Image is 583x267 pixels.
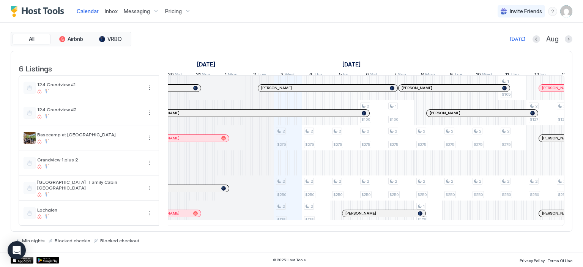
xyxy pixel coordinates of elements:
[507,129,509,134] span: 2
[565,35,572,43] button: Next month
[479,129,481,134] span: 2
[310,179,313,184] span: 2
[145,209,154,218] div: menu
[55,238,90,243] span: Blocked checkin
[195,59,217,70] a: August 18, 2025
[105,8,118,14] span: Inbox
[37,132,142,137] span: Basecamp at [GEOGRAPHIC_DATA]
[367,104,369,109] span: 2
[37,207,142,213] span: Lochglen
[228,71,238,79] span: Mon
[277,217,285,222] span: $175
[11,6,68,17] div: Host Tools Logo
[339,179,341,184] span: 2
[482,71,492,79] span: Wed
[19,62,52,74] span: 6 Listings
[52,34,90,44] button: Airbnb
[277,142,286,147] span: $275
[423,204,425,209] span: 1
[145,133,154,142] button: More options
[503,70,521,81] a: September 11, 2025
[454,71,462,79] span: Tue
[367,179,369,184] span: 2
[77,8,99,14] span: Calendar
[145,158,154,167] button: More options
[257,71,266,79] span: Tue
[340,59,362,70] a: September 1, 2025
[307,70,324,81] a: September 4, 2025
[364,70,379,81] a: September 6, 2025
[361,192,370,197] span: $250
[145,183,154,193] div: menu
[168,71,174,79] span: 30
[474,70,494,81] a: September 10, 2025
[392,70,408,81] a: September 7, 2025
[279,70,296,81] a: September 3, 2025
[474,192,483,197] span: $250
[11,257,33,264] a: App Store
[107,36,122,43] span: VRBO
[145,108,154,117] button: More options
[339,71,342,79] span: 5
[560,70,577,81] a: September 13, 2025
[505,71,509,79] span: 11
[145,183,154,193] button: More options
[165,8,182,15] span: Pricing
[202,71,210,79] span: Sun
[548,7,557,16] div: menu
[273,258,306,262] span: © 2025 Host Tools
[361,117,370,122] span: $100
[145,83,154,92] button: More options
[430,111,460,115] span: [PERSON_NAME]
[418,192,427,197] span: $250
[366,71,369,79] span: 6
[277,192,286,197] span: $250
[479,179,481,184] span: 2
[423,129,425,134] span: 2
[507,179,509,184] span: 2
[8,241,26,259] div: Open Intercom Messenger
[520,256,545,264] a: Privacy Policy
[542,136,573,141] span: [PERSON_NAME]
[389,142,398,147] span: $275
[13,34,50,44] button: All
[145,83,154,92] div: menu
[451,129,453,134] span: 2
[261,85,292,90] span: [PERSON_NAME]
[361,142,370,147] span: $275
[253,71,256,79] span: 2
[425,71,435,79] span: Mon
[502,92,511,97] span: $105
[36,257,59,264] div: Google Play Store
[309,71,312,79] span: 4
[502,192,511,197] span: $250
[194,70,212,81] a: August 31, 2025
[251,70,268,81] a: September 2, 2025
[310,129,313,134] span: 2
[520,258,545,263] span: Privacy Policy
[333,192,342,197] span: $250
[509,35,526,44] button: [DATE]
[540,71,546,79] span: Fri
[280,71,284,79] span: 3
[560,5,572,17] div: User profile
[421,71,424,79] span: 8
[37,82,142,87] span: 124 Grandview #1
[548,258,572,263] span: Terms Of Use
[29,36,35,43] span: All
[37,157,142,163] span: Grandview 1 plus 2
[402,85,432,90] span: [PERSON_NAME]
[563,104,566,109] span: 2
[343,71,348,79] span: Fri
[533,70,548,81] a: September 12, 2025
[546,35,559,44] span: Aug
[225,71,227,79] span: 1
[345,211,376,216] span: [PERSON_NAME]
[533,35,540,43] button: Previous month
[124,8,150,15] span: Messaging
[558,117,567,122] span: $120
[37,179,142,191] span: [GEOGRAPHIC_DATA] · Family Cabin [GEOGRAPHIC_DATA]
[282,129,285,134] span: 2
[145,209,154,218] button: More options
